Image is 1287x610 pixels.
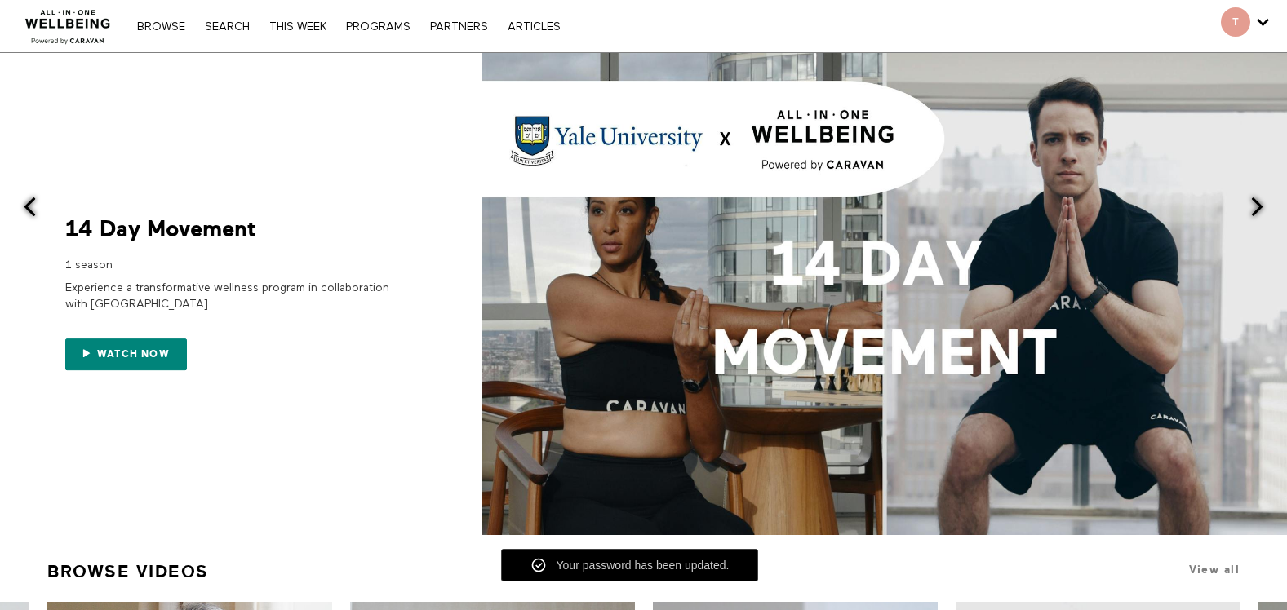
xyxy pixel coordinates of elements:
[1189,564,1240,576] a: View all
[547,557,730,573] div: Your password has been updated.
[422,21,496,33] a: PARTNERS
[197,21,258,33] a: Search
[530,557,547,573] img: check-mark
[129,18,568,34] nav: Primary
[47,555,209,589] a: Browse Videos
[338,21,419,33] a: PROGRAMS
[499,21,569,33] a: ARTICLES
[129,21,193,33] a: Browse
[261,21,335,33] a: THIS WEEK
